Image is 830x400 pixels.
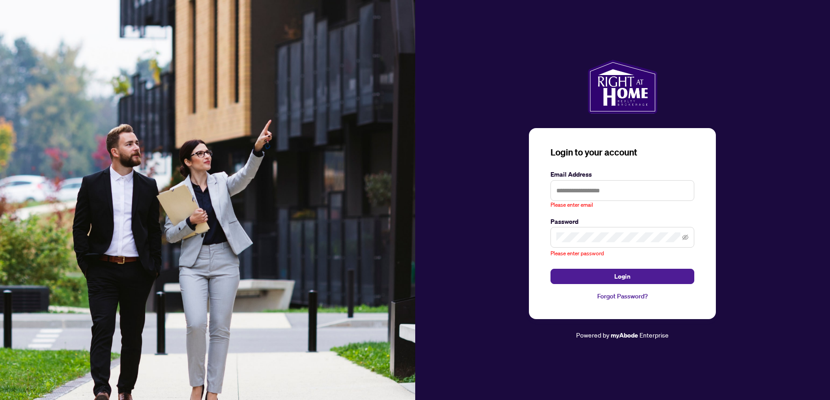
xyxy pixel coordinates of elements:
label: Password [550,217,694,227]
span: Powered by [576,331,609,339]
label: Email Address [550,169,694,179]
span: Enterprise [639,331,669,339]
span: eye-invisible [682,234,688,240]
span: Login [614,269,630,284]
img: ma-logo [588,60,657,114]
span: Please enter password [550,250,604,257]
h3: Login to your account [550,146,694,159]
button: Login [550,269,694,284]
a: Forgot Password? [550,291,694,301]
span: Please enter email [550,201,593,209]
a: myAbode [611,330,638,340]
